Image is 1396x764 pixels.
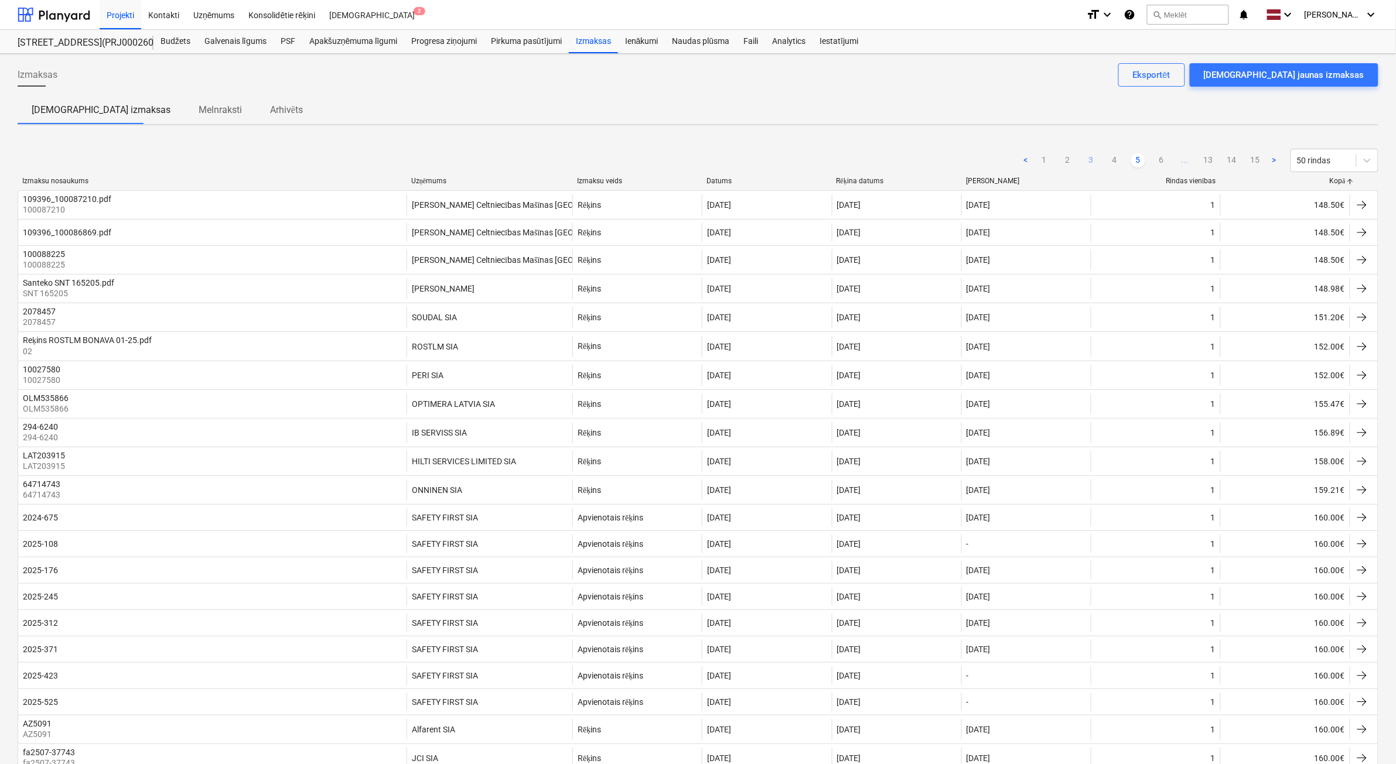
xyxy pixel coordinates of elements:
[1211,399,1216,409] div: 1
[578,513,643,523] div: Apvienotais rēķins
[1155,153,1169,167] a: Page 6
[412,725,455,734] div: Alfarent SIA
[967,284,991,293] div: [DATE]
[23,287,117,299] p: SNT 165205
[23,697,58,707] div: 2025-525
[1211,645,1216,654] div: 1
[18,68,57,82] span: Izmaksas
[1211,313,1216,322] div: 1
[967,566,991,575] div: [DATE]
[412,228,648,238] div: [PERSON_NAME] Celtniecības Mašīnas [GEOGRAPHIC_DATA] SIA
[837,645,861,654] div: [DATE]
[707,228,731,237] div: [DATE]
[197,30,274,53] a: Galvenais līgums
[578,566,643,575] div: Apvienotais rēķins
[707,645,731,654] div: [DATE]
[1019,153,1033,167] a: Previous page
[23,345,154,357] p: 02
[1220,614,1350,632] div: 160.00€
[23,618,58,628] div: 2025-312
[578,725,601,735] div: Rēķins
[736,30,765,53] div: Faili
[967,342,991,351] div: [DATE]
[1178,153,1192,167] span: ...
[967,539,969,549] div: -
[707,457,731,466] div: [DATE]
[1061,153,1075,167] a: Page 2
[302,30,404,53] a: Apakšuzņēmuma līgumi
[1220,223,1350,242] div: 148.50€
[412,566,478,575] div: SAFETY FIRST SIA
[1220,451,1350,472] div: 158.00€
[1037,153,1052,167] a: Page 1
[23,431,60,443] p: 294-6240
[1220,393,1350,414] div: 155.47€
[967,485,991,495] div: [DATE]
[412,513,478,522] div: SAFETY FIRST SIA
[837,618,861,628] div: [DATE]
[837,255,861,265] div: [DATE]
[1238,8,1250,22] i: notifications
[23,204,114,215] p: 100087210
[1211,284,1216,293] div: 1
[412,399,495,409] div: OPTIMERA LATVIA SIA
[412,485,462,495] div: ONNINEN SIA
[23,249,65,259] div: 100088225
[618,30,665,53] a: Ienākumi
[23,393,69,403] div: OLM535866
[1281,8,1295,22] i: keyboard_arrow_down
[813,30,865,53] div: Iestatījumi
[967,753,991,763] div: [DATE]
[578,645,643,655] div: Apvienotais rēķins
[1211,618,1216,628] div: 1
[412,618,478,628] div: SAFETY FIRST SIA
[1220,640,1350,659] div: 160.00€
[18,37,139,49] div: [STREET_ADDRESS](PRJ0002600) 2601946
[1248,153,1262,167] a: Page 15
[578,457,601,467] div: Rēķins
[837,177,957,186] div: Rēķina datums
[967,255,991,265] div: [DATE]
[23,422,58,431] div: 294-6240
[153,30,197,53] div: Budžets
[707,342,731,351] div: [DATE]
[765,30,813,53] a: Analytics
[1305,10,1363,19] span: [PERSON_NAME]
[484,30,569,53] a: Pirkuma pasūtījumi
[1211,342,1216,351] div: 1
[23,194,111,204] div: 109396_100087210.pdf
[1211,428,1216,437] div: 1
[23,566,58,575] div: 2025-176
[707,618,731,628] div: [DATE]
[837,457,861,466] div: [DATE]
[837,753,861,763] div: [DATE]
[1131,153,1145,167] a: Page 5 is your current page
[23,489,63,501] p: 64714743
[1124,8,1135,22] i: Zināšanu pamats
[23,671,58,680] div: 2025-423
[32,103,170,117] p: [DEMOGRAPHIC_DATA] izmaksas
[1211,697,1216,707] div: 1
[967,618,991,628] div: [DATE]
[1337,708,1396,764] div: Chat Widget
[1225,153,1239,167] a: Page 14
[837,539,861,549] div: [DATE]
[967,457,991,466] div: [DATE]
[1211,513,1216,522] div: 1
[578,697,643,707] div: Apvienotais rēķins
[1084,153,1098,167] a: Page 3
[23,645,58,654] div: 2025-371
[837,671,861,680] div: [DATE]
[404,30,484,53] a: Progresa ziņojumi
[411,177,568,186] div: Uzņēmums
[1211,671,1216,680] div: 1
[967,513,991,522] div: [DATE]
[1100,8,1114,22] i: keyboard_arrow_down
[837,725,861,734] div: [DATE]
[578,671,643,681] div: Apvienotais rēķins
[1152,10,1162,19] span: search
[967,592,991,601] div: [DATE]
